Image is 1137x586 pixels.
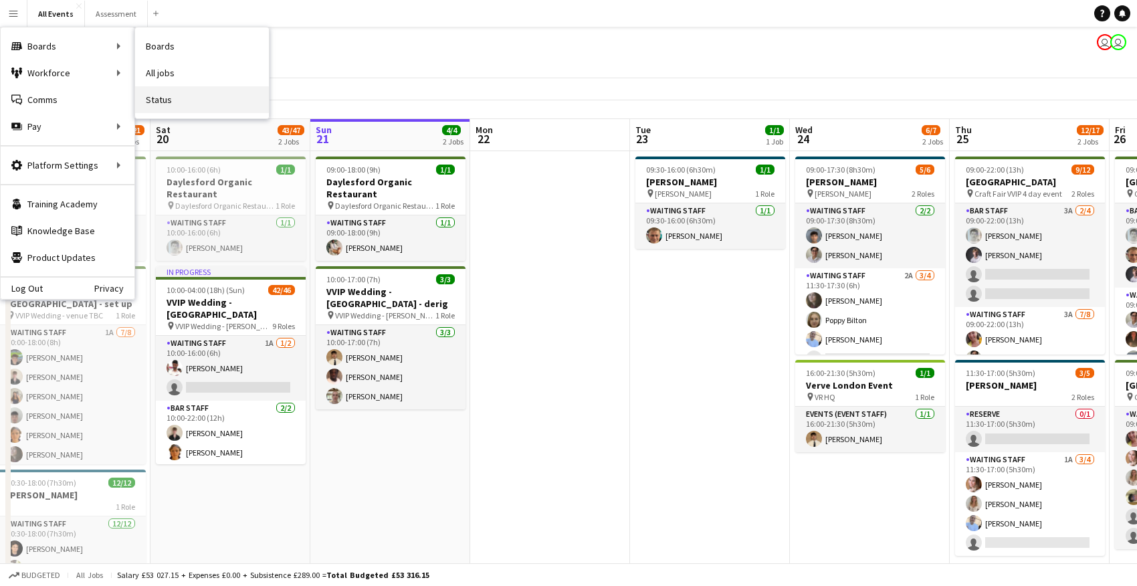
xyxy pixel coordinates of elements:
span: 3/5 [1075,368,1094,378]
div: 10:00-16:00 (6h)1/1Daylesford Organic Restaurant Daylesford Organic Restaurant1 RoleWaiting Staff... [156,157,306,261]
span: 2 Roles [912,189,934,199]
span: 1/1 [436,165,455,175]
span: 1 Role [435,310,455,320]
span: Craft Fair VVIP 4 day event [974,189,1062,199]
span: Total Budgeted £53 316.15 [326,570,429,580]
span: Sat [156,124,171,136]
span: 1 Role [915,392,934,402]
div: Workforce [1,60,134,86]
span: Mon [476,124,493,136]
span: Sun [316,124,332,136]
span: 20 [154,131,171,146]
span: [PERSON_NAME] [655,189,712,199]
div: Platform Settings [1,152,134,179]
app-job-card: 09:00-17:30 (8h30m)5/6[PERSON_NAME] [PERSON_NAME]2 RolesWaiting Staff2/209:00-17:30 (8h30m)[PERSO... [795,157,945,355]
a: Training Academy [1,191,134,217]
app-card-role: Waiting Staff1/109:30-16:00 (6h30m)[PERSON_NAME] [635,203,785,249]
h3: Daylesford Organic Restaurant [156,176,306,200]
h3: VVIP Wedding - [GEOGRAPHIC_DATA] [156,296,306,320]
span: 16:00-21:30 (5h30m) [806,368,875,378]
div: In progress [156,266,306,277]
span: 25 [953,131,972,146]
app-card-role: Reserve0/111:30-17:00 (5h30m) [955,407,1105,452]
h3: [PERSON_NAME] [955,379,1105,391]
app-card-role: Waiting Staff3A7/809:00-22:00 (13h)[PERSON_NAME][PERSON_NAME] [955,307,1105,488]
span: 10:00-17:00 (7h) [326,274,381,284]
span: 21 [314,131,332,146]
app-job-card: In progress10:00-04:00 (18h) (Sun)42/46VVIP Wedding - [GEOGRAPHIC_DATA] VVIP Wedding - [PERSON_NA... [156,266,306,464]
div: 2 Jobs [1077,136,1103,146]
a: All jobs [135,60,269,86]
span: 12/17 [1077,125,1104,135]
div: Salary £53 027.15 + Expenses £0.00 + Subsistence £289.00 = [117,570,429,580]
app-card-role: Waiting Staff1/109:00-18:00 (9h)[PERSON_NAME] [316,215,466,261]
span: VR HQ [815,392,835,402]
span: 1/1 [765,125,784,135]
h3: VVIP Wedding - [GEOGRAPHIC_DATA] - derig [316,286,466,310]
span: 4/4 [442,125,461,135]
a: Comms [1,86,134,113]
span: 1/1 [276,165,295,175]
span: All jobs [74,570,106,580]
span: 09:00-17:30 (8h30m) [806,165,875,175]
span: 9/12 [1071,165,1094,175]
span: 9 Roles [272,321,295,331]
app-card-role: Waiting Staff1A1/210:00-16:00 (6h)[PERSON_NAME] [156,336,306,401]
span: VVIP Wedding - venue TBC [15,310,103,320]
span: Fri [1115,124,1126,136]
span: 43/47 [278,125,304,135]
span: 26 [1113,131,1126,146]
span: 2 Roles [1071,189,1094,199]
span: 3/3 [436,274,455,284]
h3: [PERSON_NAME] [635,176,785,188]
app-job-card: 10:00-17:00 (7h)3/3VVIP Wedding - [GEOGRAPHIC_DATA] - derig VVIP Wedding - [PERSON_NAME][GEOGRAPH... [316,266,466,409]
a: Log Out [1,283,43,294]
div: 16:00-21:30 (5h30m)1/1Verve London Event VR HQ1 RoleEvents (Event Staff)1/116:00-21:30 (5h30m)[PE... [795,360,945,452]
app-card-role: Waiting Staff1A3/411:30-17:00 (5h30m)[PERSON_NAME][PERSON_NAME][PERSON_NAME] [955,452,1105,556]
span: Daylesford Organic Restaurant [175,201,276,211]
h3: Verve London Event [795,379,945,391]
span: [PERSON_NAME] [815,189,871,199]
span: 1/1 [916,368,934,378]
span: 10:30-18:00 (7h30m) [7,478,76,488]
div: Pay [1,113,134,140]
app-user-avatar: Nathan Wong [1097,34,1113,50]
span: 10:00-04:00 (18h) (Sun) [167,285,245,295]
div: 2 Jobs [922,136,943,146]
a: Product Updates [1,244,134,271]
app-card-role: Waiting Staff3/310:00-17:00 (7h)[PERSON_NAME][PERSON_NAME][PERSON_NAME] [316,325,466,409]
app-card-role: Waiting Staff2/209:00-17:30 (8h30m)[PERSON_NAME][PERSON_NAME] [795,203,945,268]
span: 5/6 [916,165,934,175]
div: 2 Jobs [443,136,463,146]
span: 09:00-22:00 (13h) [966,165,1024,175]
span: VVIP Wedding - [PERSON_NAME][GEOGRAPHIC_DATA][PERSON_NAME] [175,321,272,331]
span: Thu [955,124,972,136]
app-job-card: 09:30-16:00 (6h30m)1/1[PERSON_NAME] [PERSON_NAME]1 RoleWaiting Staff1/109:30-16:00 (6h30m)[PERSON... [635,157,785,249]
div: Boards [1,33,134,60]
span: 10:00-16:00 (6h) [167,165,221,175]
button: All Events [27,1,85,27]
span: 1 Role [435,201,455,211]
span: 1 Role [116,502,135,512]
a: Boards [135,33,269,60]
app-user-avatar: Nathan Wong [1110,34,1126,50]
a: Knowledge Base [1,217,134,244]
span: 11:30-17:00 (5h30m) [966,368,1035,378]
div: 1 Job [766,136,783,146]
span: 1 Role [755,189,774,199]
span: 2 Roles [1071,392,1094,402]
span: 24 [793,131,813,146]
h3: [PERSON_NAME] [795,176,945,188]
app-job-card: 11:30-17:00 (5h30m)3/5[PERSON_NAME]2 RolesReserve0/111:30-17:00 (5h30m) Waiting Staff1A3/411:30-1... [955,360,1105,556]
app-card-role: Bar Staff2/210:00-22:00 (12h)[PERSON_NAME][PERSON_NAME] [156,401,306,466]
span: 23 [633,131,651,146]
span: Tue [635,124,651,136]
span: Budgeted [21,571,60,580]
button: Budgeted [7,568,62,583]
a: Privacy [94,283,134,294]
h3: Daylesford Organic Restaurant [316,176,466,200]
a: Status [135,86,269,113]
